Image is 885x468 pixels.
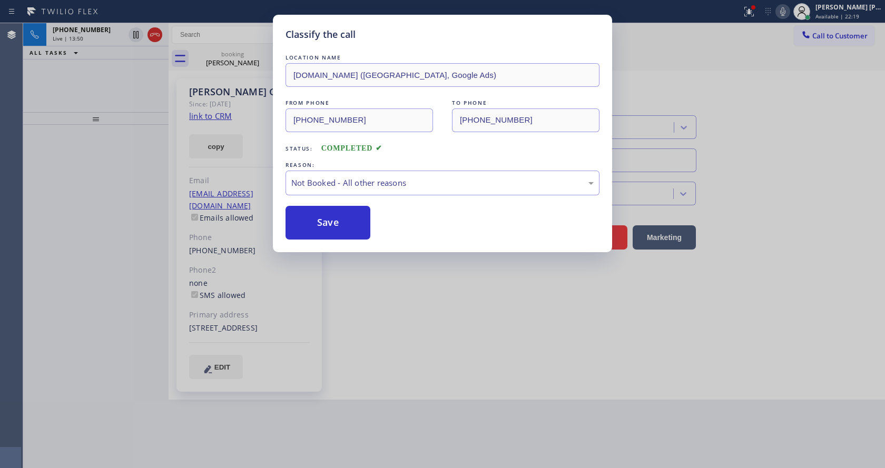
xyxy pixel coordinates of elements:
[286,206,370,240] button: Save
[291,177,594,189] div: Not Booked - All other reasons
[452,97,599,108] div: TO PHONE
[286,160,599,171] div: REASON:
[286,27,356,42] h5: Classify the call
[286,97,433,108] div: FROM PHONE
[321,144,382,152] span: COMPLETED
[286,108,433,132] input: From phone
[452,108,599,132] input: To phone
[286,145,313,152] span: Status:
[286,52,599,63] div: LOCATION NAME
